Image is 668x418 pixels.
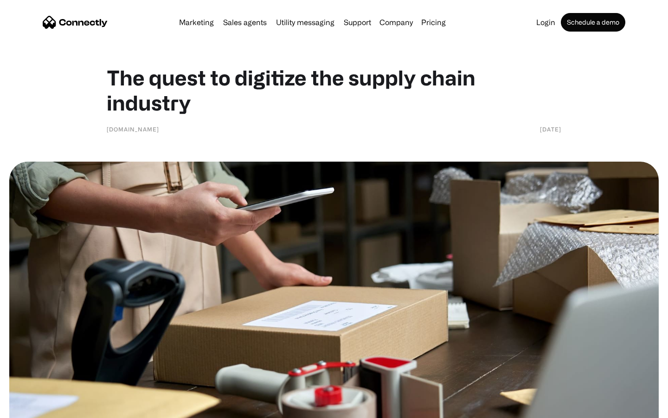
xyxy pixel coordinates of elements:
[9,402,56,415] aside: Language selected: English
[43,15,108,29] a: home
[379,16,413,29] div: Company
[540,124,561,134] div: [DATE]
[533,19,559,26] a: Login
[417,19,450,26] a: Pricing
[19,402,56,415] ul: Language list
[107,65,561,115] h1: The quest to digitize the supply chain industry
[377,16,416,29] div: Company
[272,19,338,26] a: Utility messaging
[340,19,375,26] a: Support
[561,13,625,32] a: Schedule a demo
[107,124,159,134] div: [DOMAIN_NAME]
[219,19,270,26] a: Sales agents
[175,19,218,26] a: Marketing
